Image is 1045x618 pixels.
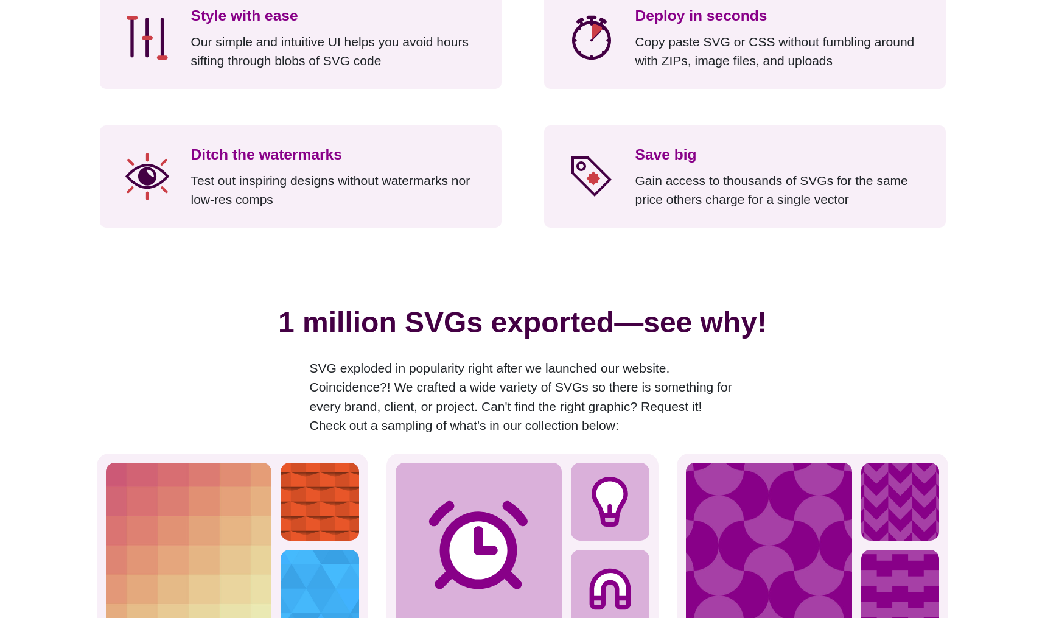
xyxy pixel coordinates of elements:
h2: 1 million SVGs exported—see why! [97,301,949,354]
p: Test out inspiring designs without watermarks nor low-res comps [191,171,483,209]
p: Gain access to thousands of SVGs for the same price others charge for a single vector [635,171,928,209]
img: orange repeating pattern of alternating raised tiles [281,463,359,541]
h3: Ditch the watermarks [191,144,483,166]
p: Our simple and intuitive UI helps you avoid hours sifting through blobs of SVG code [191,32,483,71]
h3: Deploy in seconds [635,5,928,27]
p: SVG exploded in popularity right after we launched our website. Coincidence?! We crafted a wide v... [310,359,736,435]
h3: Style with ease [191,5,483,27]
img: Purple alternating chevron pattern [861,463,940,541]
h3: Save big [635,144,928,166]
p: Copy paste SVG or CSS without fumbling around with ZIPs, image files, and uploads [635,32,928,71]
